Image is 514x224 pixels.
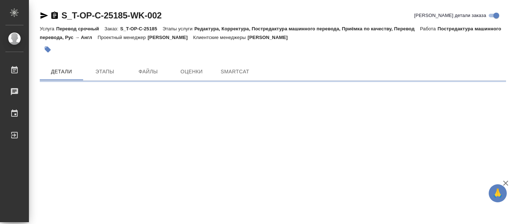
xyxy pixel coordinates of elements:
p: [PERSON_NAME] [147,35,193,40]
p: Заказ: [104,26,120,31]
span: 🙏 [492,186,504,201]
p: Работа [420,26,438,31]
button: 🙏 [489,184,507,202]
p: Клиентские менеджеры [193,35,248,40]
p: Перевод срочный [56,26,104,31]
span: Этапы [87,67,122,76]
button: Скопировать ссылку [50,11,59,20]
p: [PERSON_NAME] [248,35,293,40]
span: Детали [44,67,79,76]
p: Редактура, Корректура, Постредактура машинного перевода, Приёмка по качеству, Перевод [194,26,420,31]
p: Этапы услуги [163,26,194,31]
p: Проектный менеджер [98,35,147,40]
p: S_T-OP-C-25185 [120,26,162,31]
p: Услуга [40,26,56,31]
span: Файлы [131,67,166,76]
span: [PERSON_NAME] детали заказа [414,12,486,19]
button: Скопировать ссылку для ЯМессенджера [40,11,48,20]
a: S_T-OP-C-25185-WK-002 [61,10,162,20]
span: Оценки [174,67,209,76]
button: Добавить тэг [40,42,56,57]
span: SmartCat [218,67,252,76]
